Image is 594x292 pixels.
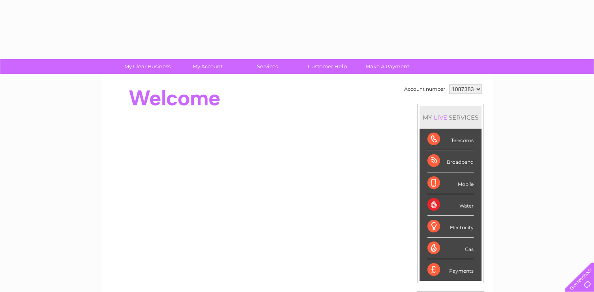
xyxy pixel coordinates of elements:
div: Payments [427,259,474,281]
div: Electricity [427,216,474,238]
a: My Account [175,59,240,74]
div: Mobile [427,172,474,194]
div: Telecoms [427,129,474,150]
a: Services [235,59,300,74]
div: Water [427,194,474,216]
div: Broadband [427,150,474,172]
a: My Clear Business [115,59,180,74]
td: Account number [402,82,447,96]
div: Gas [427,238,474,259]
div: MY SERVICES [420,106,482,129]
a: Customer Help [295,59,360,74]
a: Make A Payment [355,59,420,74]
div: LIVE [432,114,449,121]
